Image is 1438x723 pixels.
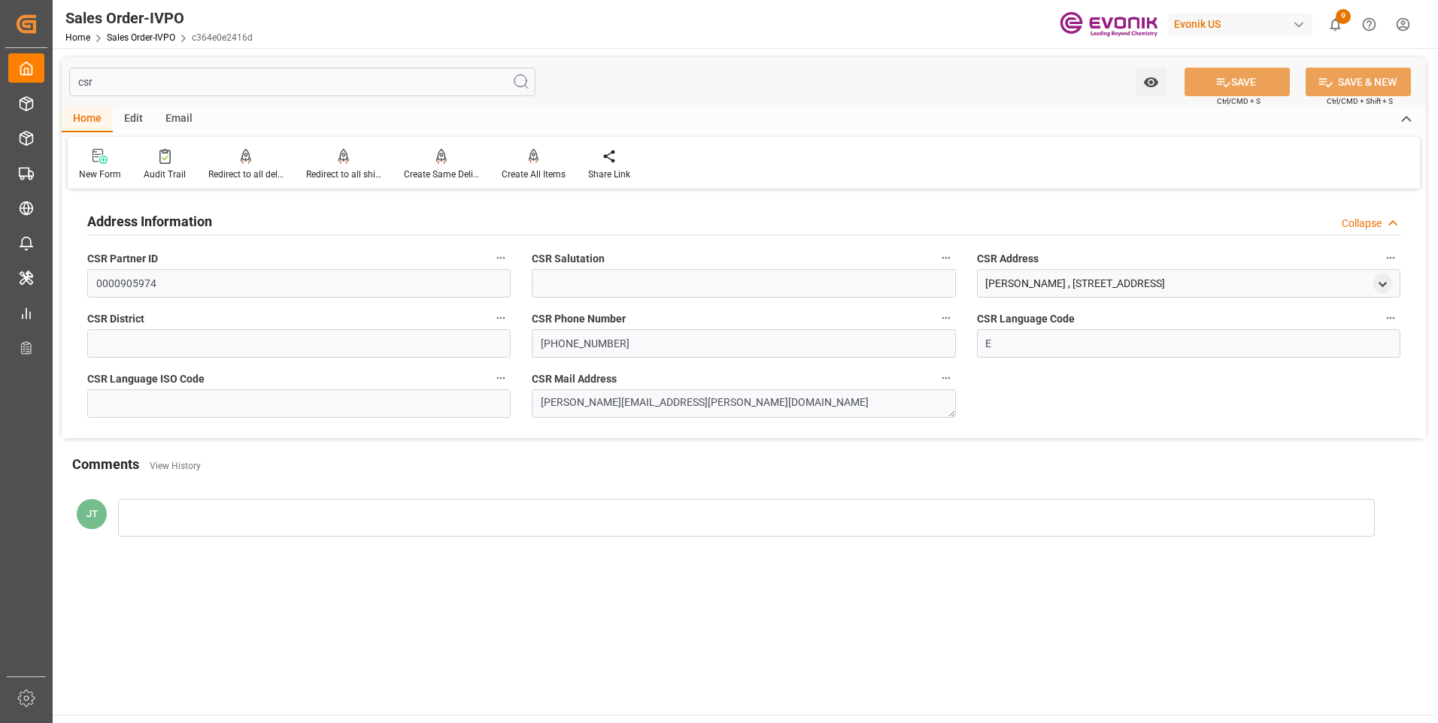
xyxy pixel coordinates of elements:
div: Collapse [1342,216,1382,231]
a: Home [65,32,90,43]
a: Sales Order-IVPO [107,32,175,43]
div: Redirect to all shipments [306,168,381,181]
button: CSR District [491,308,511,328]
button: SAVE & NEW [1306,68,1411,96]
button: CSR Partner ID [491,248,511,268]
span: CSR Partner ID [87,251,158,267]
button: CSR Language ISO Code [491,368,511,388]
a: View History [150,461,201,471]
div: Share Link [588,168,630,181]
div: Edit [113,107,154,132]
button: SAVE [1185,68,1290,96]
span: Ctrl/CMD + Shift + S [1327,95,1393,107]
div: Email [154,107,204,132]
input: Search Fields [69,68,535,96]
div: Audit Trail [144,168,186,181]
div: New Form [79,168,121,181]
div: Redirect to all deliveries [208,168,284,181]
div: Create All Items [502,168,566,181]
span: CSR District [87,311,144,327]
div: Create Same Delivery Date [404,168,479,181]
button: CSR Language Code [1381,308,1400,328]
span: CSR Salutation [532,251,605,267]
h2: Address Information [87,211,212,231]
div: [PERSON_NAME] , [STREET_ADDRESS] [985,276,1165,292]
div: Home [62,107,113,132]
button: CSR Salutation [936,248,956,268]
div: Sales Order-IVPO [65,7,253,29]
span: CSR Phone Number [532,311,626,327]
img: Evonik-brand-mark-Deep-Purple-RGB.jpeg_1700498283.jpeg [1060,11,1157,38]
span: CSR Address [977,251,1039,267]
div: Evonik US [1168,14,1312,35]
button: Help Center [1352,8,1386,41]
span: JT [86,508,98,519]
textarea: [PERSON_NAME][EMAIL_ADDRESS][PERSON_NAME][DOMAIN_NAME] [532,389,955,418]
span: CSR Language ISO Code [87,371,205,387]
div: open menu [1373,274,1392,294]
span: 9 [1336,9,1351,24]
button: CSR Phone Number [936,308,956,328]
button: CSR Address [1381,248,1400,268]
span: CSR Mail Address [532,371,617,387]
button: open menu [1136,68,1166,96]
h2: Comments [72,454,139,474]
span: Ctrl/CMD + S [1217,95,1261,107]
button: show 9 new notifications [1318,8,1352,41]
button: CSR Mail Address [936,368,956,388]
button: Evonik US [1168,10,1318,38]
span: CSR Language Code [977,311,1075,327]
